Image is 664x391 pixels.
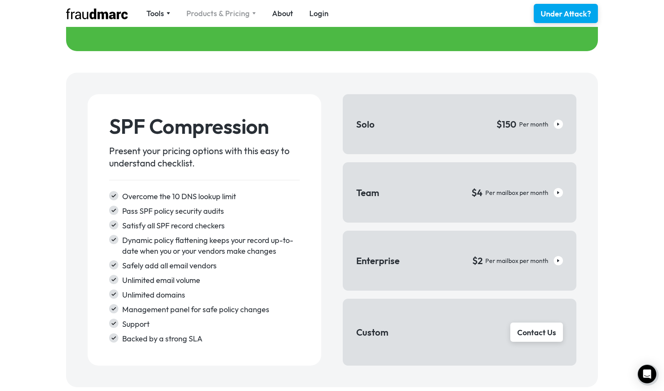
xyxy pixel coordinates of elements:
[343,94,576,154] a: Solo$150Per month
[122,275,300,286] div: Unlimited email volume
[343,162,576,222] a: Team$4Per mailbox per month
[485,188,548,197] div: Per mailbox per month
[638,365,656,383] div: Open Intercom Messenger
[186,8,256,19] div: Products & Pricing
[519,120,548,128] div: Per month
[517,327,556,338] div: Contact Us
[109,145,300,169] div: Present your pricing options with this easy to understand checklist.
[122,220,300,231] div: Satisfy all SPF record checkers
[485,256,548,265] div: Per mailbox per month
[541,8,591,19] div: Under Attack?
[343,231,576,291] a: Enterprise$2Per mailbox per month
[122,260,300,271] div: Safely add all email vendors
[356,326,388,338] h5: Custom
[122,235,300,256] div: Dynamic policy flattening keeps your record up-to-date when you or your vendors make changes
[534,4,598,23] a: Under Attack?
[356,186,379,199] h5: Team
[122,333,300,344] div: Backed by a strong SLA
[472,255,483,267] div: $2
[496,118,516,130] div: $150
[356,118,375,130] h5: Solo
[343,299,576,366] a: CustomContact Us
[146,8,170,19] div: Tools
[146,8,164,19] div: Tools
[122,304,300,315] div: Management panel for safe policy changes
[122,319,300,329] div: Support
[109,116,300,136] h2: SPF Compression
[122,206,300,216] div: Pass SPF policy security audits
[356,255,400,267] h5: Enterprise
[471,186,483,199] div: $4
[309,8,329,19] a: Login
[186,8,250,19] div: Products & Pricing
[272,8,293,19] a: About
[122,191,300,202] div: Overcome the 10 DNS lookup limit
[122,290,300,300] div: Unlimited domains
